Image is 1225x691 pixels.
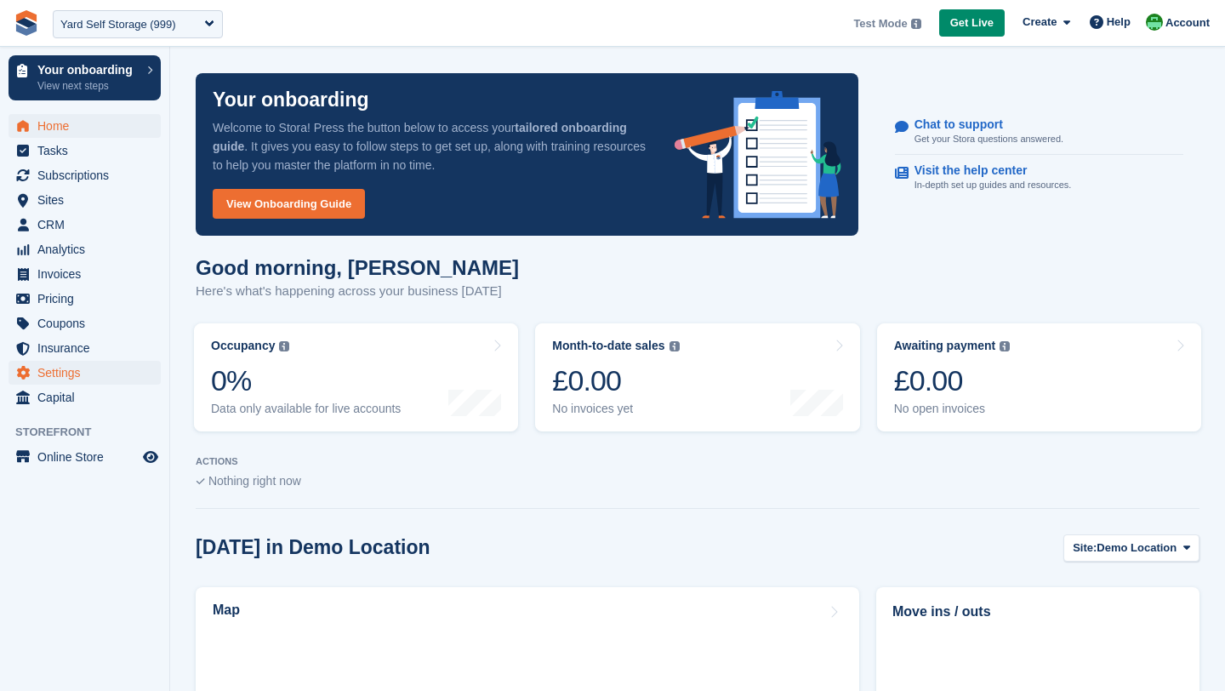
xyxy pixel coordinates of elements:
[9,336,161,360] a: menu
[37,445,140,469] span: Online Store
[535,323,859,431] a: Month-to-date sales £0.00 No invoices yet
[1107,14,1131,31] span: Help
[877,323,1201,431] a: Awaiting payment £0.00 No open invoices
[911,19,921,29] img: icon-info-grey-7440780725fd019a000dd9b08b2336e03edf1995a4989e88bcd33f0948082b44.svg
[37,385,140,409] span: Capital
[9,287,161,311] a: menu
[9,139,161,163] a: menu
[1165,14,1210,31] span: Account
[60,16,176,33] div: Yard Self Storage (999)
[196,256,519,279] h1: Good morning, [PERSON_NAME]
[211,363,401,398] div: 0%
[9,385,161,409] a: menu
[37,64,139,76] p: Your onboarding
[194,323,518,431] a: Occupancy 0% Data only available for live accounts
[894,363,1011,398] div: £0.00
[15,424,169,441] span: Storefront
[37,114,140,138] span: Home
[675,91,841,219] img: onboarding-info-6c161a55d2c0e0a8cae90662b2fe09162a5109e8cc188191df67fb4f79e88e88.svg
[9,55,161,100] a: Your onboarding View next steps
[37,139,140,163] span: Tasks
[196,536,430,559] h2: [DATE] in Demo Location
[1023,14,1057,31] span: Create
[552,339,664,353] div: Month-to-date sales
[196,478,205,485] img: blank_slate_check_icon-ba018cac091ee9be17c0a81a6c232d5eb81de652e7a59be601be346b1b6ddf79.svg
[208,474,301,488] span: Nothing right now
[37,78,139,94] p: View next steps
[914,132,1063,146] p: Get your Stora questions answered.
[895,155,1183,201] a: Visit the help center In-depth set up guides and resources.
[196,282,519,301] p: Here's what's happening across your business [DATE]
[9,188,161,212] a: menu
[892,602,1183,622] h2: Move ins / outs
[14,10,39,36] img: stora-icon-8386f47178a22dfd0bd8f6a31ec36ba5ce8667c1dd55bd0f319d3a0aa187defe.svg
[1097,540,1177,557] span: Demo Location
[914,117,1050,132] p: Chat to support
[9,311,161,335] a: menu
[211,402,401,416] div: Data only available for live accounts
[140,447,161,467] a: Preview store
[37,213,140,237] span: CRM
[211,339,275,353] div: Occupancy
[9,361,161,385] a: menu
[279,341,289,351] img: icon-info-grey-7440780725fd019a000dd9b08b2336e03edf1995a4989e88bcd33f0948082b44.svg
[1146,14,1163,31] img: Laura Carlisle
[37,311,140,335] span: Coupons
[213,189,365,219] a: View Onboarding Guide
[9,262,161,286] a: menu
[894,402,1011,416] div: No open invoices
[37,188,140,212] span: Sites
[1063,534,1199,563] button: Site: Demo Location
[37,163,140,187] span: Subscriptions
[552,363,679,398] div: £0.00
[37,237,140,261] span: Analytics
[37,361,140,385] span: Settings
[9,163,161,187] a: menu
[895,109,1183,156] a: Chat to support Get your Stora questions answered.
[1073,540,1097,557] span: Site:
[213,602,240,618] h2: Map
[213,90,369,110] p: Your onboarding
[939,9,1005,37] a: Get Live
[9,114,161,138] a: menu
[196,456,1199,467] p: ACTIONS
[9,213,161,237] a: menu
[9,445,161,469] a: menu
[552,402,679,416] div: No invoices yet
[894,339,996,353] div: Awaiting payment
[669,341,680,351] img: icon-info-grey-7440780725fd019a000dd9b08b2336e03edf1995a4989e88bcd33f0948082b44.svg
[37,336,140,360] span: Insurance
[37,262,140,286] span: Invoices
[950,14,994,31] span: Get Live
[9,237,161,261] a: menu
[914,163,1058,178] p: Visit the help center
[1000,341,1010,351] img: icon-info-grey-7440780725fd019a000dd9b08b2336e03edf1995a4989e88bcd33f0948082b44.svg
[213,118,647,174] p: Welcome to Stora! Press the button below to access your . It gives you easy to follow steps to ge...
[914,178,1072,192] p: In-depth set up guides and resources.
[853,15,907,32] span: Test Mode
[37,287,140,311] span: Pricing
